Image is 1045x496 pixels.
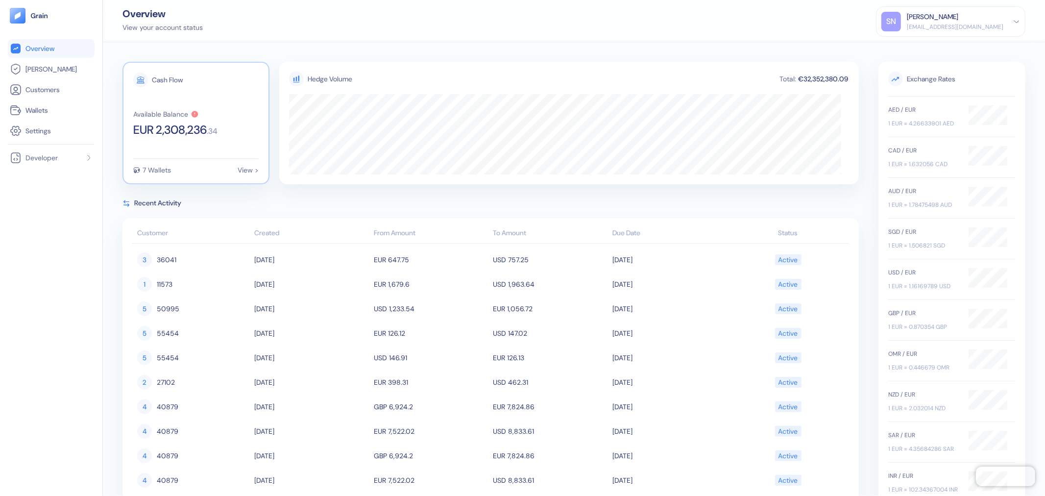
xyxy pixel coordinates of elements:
span: [PERSON_NAME] [25,64,77,74]
div: 5 [137,301,152,316]
div: Active [778,423,798,440]
td: [DATE] [252,468,371,493]
div: Active [778,447,798,464]
span: 40879 [157,472,178,489]
div: 1 EUR = 0.870354 GBP [888,322,959,331]
span: 36041 [157,251,176,268]
span: 55454 [157,325,179,342]
td: [DATE] [252,248,371,272]
td: [DATE] [610,370,729,395]
div: 1 EUR = 4.35684286 SAR [888,445,959,453]
div: GBP / EUR [888,309,959,318]
div: €32,352,380.09 [797,75,849,82]
div: 4 [137,473,152,488]
span: Wallets [25,105,48,115]
th: From Amount [371,224,491,244]
div: Active [778,325,798,342]
div: Active [778,398,798,415]
td: [DATE] [610,346,729,370]
td: [DATE] [610,395,729,419]
div: 1 EUR = 0.446679 OMR [888,363,959,372]
div: [EMAIL_ADDRESS][DOMAIN_NAME] [907,23,1003,31]
div: 1 EUR = 1.632056 CAD [888,160,959,169]
td: [DATE] [252,370,371,395]
td: [DATE] [610,272,729,297]
th: Due Date [610,224,729,244]
td: USD 462.31 [490,370,610,395]
span: 50995 [157,300,179,317]
div: 5 [137,350,152,365]
div: USD / EUR [888,268,959,277]
div: View your account status [122,23,203,33]
div: OMR / EUR [888,349,959,358]
div: 1 EUR = 1.78475498 AUD [888,200,959,209]
span: 11573 [157,276,172,293]
span: 40879 [157,398,178,415]
div: 1 EUR = 2.032014 NZD [888,404,959,413]
div: 4 [137,424,152,439]
div: 1 EUR = 1.506821 SGD [888,241,959,250]
div: Overview [122,9,203,19]
th: Customer [132,224,252,244]
div: SAR / EUR [888,431,959,440]
div: Active [778,472,798,489]
span: Recent Activity [134,198,181,208]
span: 40879 [157,447,178,464]
a: Settings [10,125,93,137]
td: [DATE] [252,346,371,370]
div: Status [732,228,844,238]
td: [DATE] [610,468,729,493]
div: View > [238,167,259,174]
div: Active [778,374,798,391]
td: EUR 398.31 [371,370,491,395]
th: To Amount [490,224,610,244]
a: Wallets [10,104,93,116]
span: Settings [25,126,51,136]
div: Active [778,349,798,366]
div: [PERSON_NAME] [907,12,958,22]
td: EUR 7,522.02 [371,468,491,493]
td: [DATE] [610,297,729,321]
td: EUR 1,679.6 [371,272,491,297]
img: logo [30,12,49,19]
div: CAD / EUR [888,146,959,155]
div: 2 [137,375,152,390]
td: [DATE] [252,444,371,468]
td: EUR 7,824.86 [490,395,610,419]
div: 1 EUR = 1.16169789 USD [888,282,959,291]
td: EUR 7,824.86 [490,444,610,468]
td: EUR 647.75 [371,248,491,272]
iframe: Chatra live chat [976,467,1035,486]
div: 1 [137,277,152,292]
th: Created [252,224,371,244]
span: EUR 2,308,236 [133,124,207,136]
td: EUR 1,056.72 [490,297,610,321]
div: Active [778,251,798,268]
td: [DATE] [610,419,729,444]
img: logo-tablet-V2.svg [10,8,25,24]
div: NZD / EUR [888,390,959,399]
td: [DATE] [252,395,371,419]
span: 40879 [157,423,178,440]
td: GBP 6,924.2 [371,444,491,468]
div: 4 [137,448,152,463]
td: USD 8,833.61 [490,419,610,444]
td: [DATE] [610,444,729,468]
td: USD 1,963.64 [490,272,610,297]
button: Available Balance [133,110,199,118]
span: . 34 [207,127,218,135]
td: [DATE] [252,321,371,346]
td: USD 147.02 [490,321,610,346]
td: [DATE] [252,297,371,321]
td: [DATE] [610,248,729,272]
div: AUD / EUR [888,187,959,196]
td: USD 146.91 [371,346,491,370]
td: EUR 126.12 [371,321,491,346]
a: Overview [10,43,93,54]
a: [PERSON_NAME] [10,63,93,75]
td: EUR 126.13 [490,346,610,370]
td: USD 1,233.54 [371,297,491,321]
div: Hedge Volume [308,74,352,84]
td: [DATE] [252,272,371,297]
div: 3 [137,252,152,267]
